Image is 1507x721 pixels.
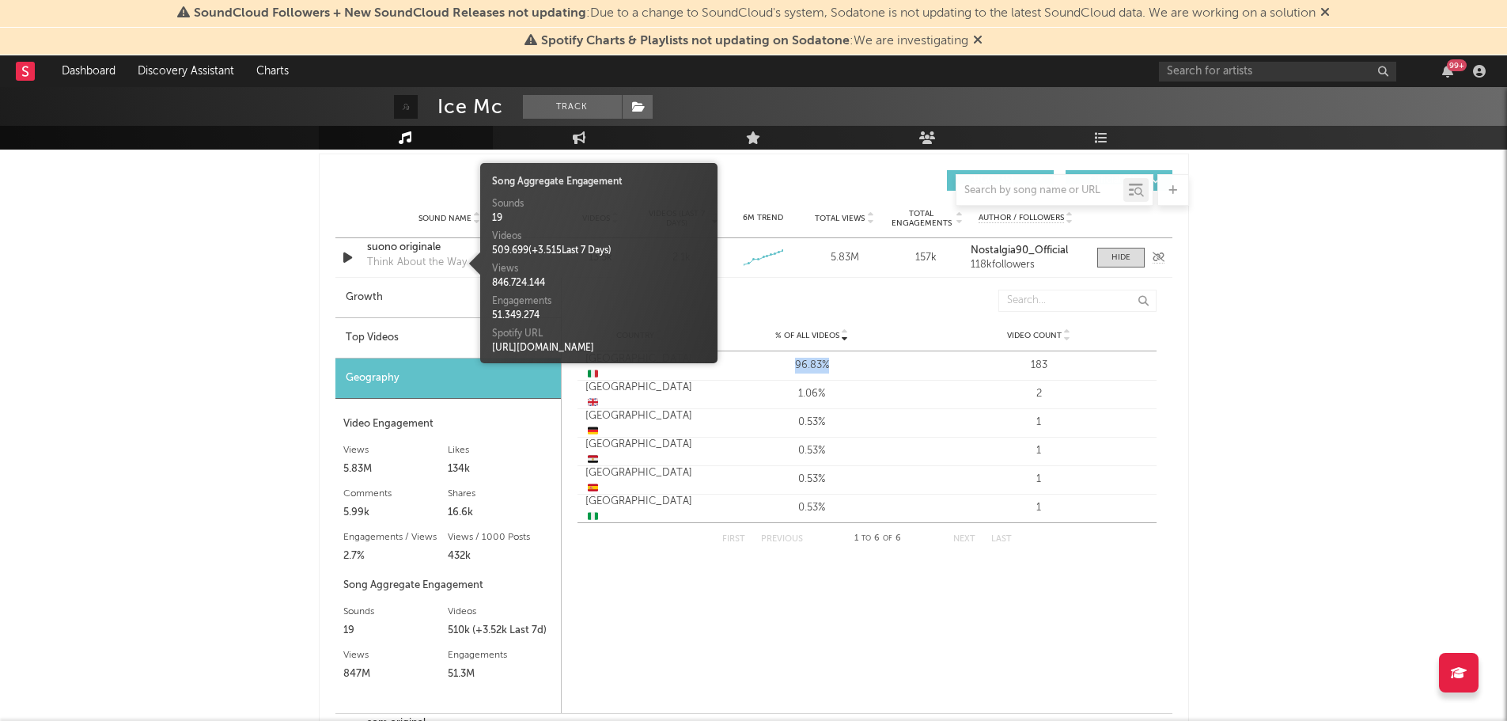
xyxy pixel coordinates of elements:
div: Spotify URL [492,327,706,341]
div: [GEOGRAPHIC_DATA] [585,494,695,525]
span: SoundCloud Followers + New SoundCloud Releases not updating [194,7,586,20]
strong: Nostalgia90_Official [971,245,1068,256]
div: 432k [448,547,553,566]
div: 5.99k [343,503,449,522]
div: 5.83M [343,460,449,479]
div: 1 6 6 [835,529,922,548]
div: Videos [448,602,553,621]
div: Shares [448,484,553,503]
div: 846.724.144 [492,276,706,290]
div: 1 [930,415,1149,431]
div: 847M [343,665,449,684]
div: 19 [343,621,449,640]
span: 🇪🇸 [588,484,598,494]
div: 6M Trend [726,212,800,224]
span: Total Engagements [889,209,953,228]
span: Total Views [815,214,865,223]
div: 99 + [1447,59,1467,71]
button: Track [523,95,622,119]
div: 0.53% [702,415,922,431]
div: 157k [889,250,963,266]
a: suono originale [367,240,532,256]
div: Views [343,441,449,460]
span: 🇪🇬 [588,455,598,465]
div: 1.06% [702,386,922,402]
span: : Due to a change to SoundCloud's system, Sodatone is not updating to the latest SoundCloud data.... [194,7,1316,20]
button: Next [953,535,975,544]
div: Comments [343,484,449,503]
div: 509.699 ( + 3.515 Last 7 Days) [492,244,706,258]
div: 2 [930,386,1149,402]
div: Views [343,646,449,665]
div: 2.7% [343,547,449,566]
span: Dismiss [1320,7,1330,20]
div: Geography [335,359,561,399]
div: Engagements [448,646,553,665]
div: [GEOGRAPHIC_DATA] [585,465,695,496]
a: Dashboard [51,55,127,87]
span: Sound Name [418,214,471,223]
div: Think About the Way [367,255,467,271]
div: 0.53% [702,472,922,488]
div: Growth [335,278,561,318]
div: [GEOGRAPHIC_DATA] [585,380,695,411]
div: 51.349.274 [492,309,706,323]
div: Views / 1000 Posts [448,528,553,547]
div: 19 [492,211,706,226]
input: Search by song name or URL [956,184,1123,197]
div: 0.53% [702,443,922,459]
button: Official(4) [1066,170,1172,191]
div: Top Videos [335,318,561,359]
span: 🇩🇪 [588,427,598,437]
div: 118k followers [971,260,1081,271]
span: Dismiss [973,35,983,47]
div: 0.53% [702,500,922,516]
input: Search... [998,290,1157,312]
div: Views [492,262,706,276]
div: [GEOGRAPHIC_DATA] [585,408,695,439]
div: Song Aggregate Engagement [492,175,706,189]
div: Sounds [492,197,706,211]
div: Ice Mc [437,95,503,119]
input: Search for artists [1159,62,1396,82]
div: 1 [930,500,1149,516]
span: 🇬🇧 [588,398,598,408]
span: 🇮🇹 [588,370,598,380]
div: 96.83% [702,358,922,374]
div: 1 [930,472,1149,488]
div: Engagements [492,294,706,309]
div: Video Engagement [343,415,553,434]
div: 134k [448,460,553,479]
div: 51.3M [448,665,553,684]
span: Author / Followers [979,213,1064,223]
div: Engagements / Views [343,528,449,547]
div: Sounds [343,602,449,621]
span: Spotify Charts & Playlists not updating on Sodatone [541,35,850,47]
div: 1 [930,443,1149,459]
span: to [861,535,871,542]
a: Nostalgia90_Official [971,245,1081,256]
div: 16.6k [448,503,553,522]
span: 🇳🇬 [588,512,598,522]
div: 183 [930,358,1149,374]
button: 99+ [1442,65,1453,78]
div: [GEOGRAPHIC_DATA] [585,351,695,382]
div: Videos [492,230,706,244]
div: Song Aggregate Engagement [343,576,553,595]
a: Discovery Assistant [127,55,245,87]
button: First [722,535,745,544]
div: 510k (+3.52k Last 7d) [448,621,553,640]
div: [GEOGRAPHIC_DATA] [585,437,695,468]
span: of [883,535,892,542]
button: Last [991,535,1012,544]
div: Likes [448,441,553,460]
button: UGC(35) [947,170,1054,191]
a: Charts [245,55,300,87]
span: Video Count [1007,331,1062,340]
span: : We are investigating [541,35,968,47]
a: [URL][DOMAIN_NAME] [492,343,594,353]
div: 5.83M [808,250,881,266]
span: % of all Videos [775,331,839,340]
button: Previous [761,535,803,544]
